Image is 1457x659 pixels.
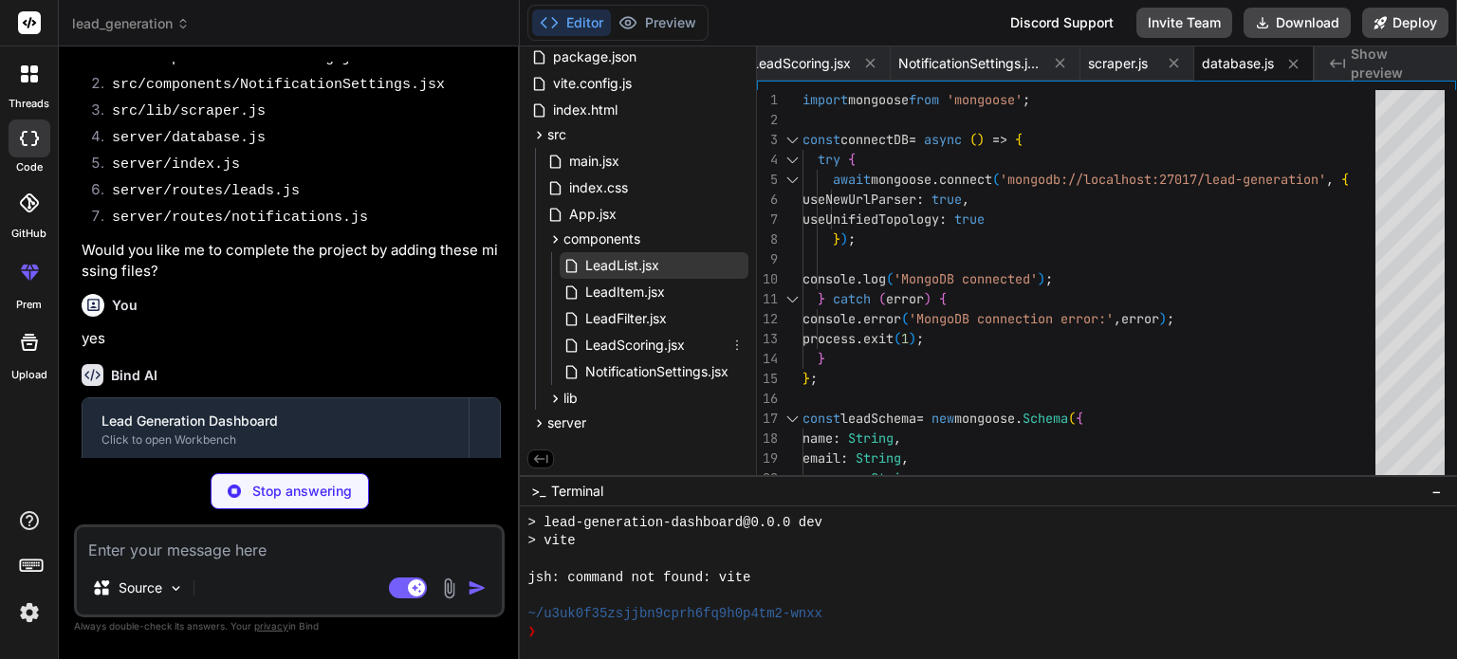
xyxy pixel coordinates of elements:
span: mongoose [848,91,909,108]
div: 1 [757,90,778,110]
span: src [547,125,566,144]
button: Preview [611,9,704,36]
span: try [818,151,840,168]
span: email [802,449,840,467]
span: ) [977,131,985,148]
span: . [856,310,863,327]
span: ; [1023,91,1030,108]
div: 17 [757,409,778,429]
span: , [1326,171,1334,188]
button: Deploy [1362,8,1448,38]
div: 8 [757,229,778,249]
span: ) [840,230,848,247]
span: = [916,410,924,427]
span: catch [833,290,871,307]
span: } [833,230,840,247]
span: 'MongoDB connected' [894,270,1038,287]
span: const [802,410,840,427]
div: 11 [757,289,778,309]
code: server/routes/notifications.js [112,210,368,226]
span: main.jsx [567,150,621,173]
span: privacy [254,620,288,632]
div: 16 [757,389,778,409]
span: { [1076,410,1083,427]
span: ; [810,370,818,387]
p: Would you like me to complete the project by adding these missing files? [82,240,501,283]
span: , [962,191,969,208]
span: , [1114,310,1121,327]
span: : [833,430,840,447]
button: Download [1244,8,1351,38]
span: connectDB [840,131,909,148]
img: icon [468,578,487,597]
div: 19 [757,448,778,468]
span: lib [563,389,578,408]
h6: Bind AI [111,366,157,385]
div: Click to collapse the range. [780,130,804,150]
span: ( [894,330,901,347]
div: Click to open Workbench [101,432,450,448]
span: async [924,131,962,148]
button: − [1428,476,1446,506]
span: await [833,171,871,188]
span: − [1431,482,1442,501]
h6: You [112,296,138,315]
div: 10 [757,269,778,289]
span: . [856,330,863,347]
span: error [863,310,901,327]
div: 5 [757,170,778,190]
label: Upload [11,367,47,383]
div: 18 [757,429,778,448]
button: Editor [532,9,611,36]
span: vite.config.js [551,72,634,95]
span: ; [916,330,924,347]
span: const [802,131,840,148]
img: Pick Models [168,580,184,596]
div: 13 [757,329,778,349]
span: Terminal [551,482,603,501]
div: Click to collapse the range. [780,289,804,309]
span: , [894,430,901,447]
span: index.css [567,176,630,199]
span: LeadFilter.jsx [583,307,669,330]
div: Lead Generation Dashboard [101,412,450,430]
label: threads [9,96,49,112]
div: Click to collapse the range. [780,409,804,429]
span: ( [878,290,886,307]
span: . [856,270,863,287]
span: LeadScoring.jsx [583,334,687,357]
span: ( [1068,410,1076,427]
span: : [856,469,863,486]
span: : [939,211,947,228]
p: yes [82,328,501,350]
span: { [848,151,856,168]
div: 2 [757,110,778,130]
div: 12 [757,309,778,329]
span: Show preview [1351,45,1442,82]
span: => [992,131,1007,148]
span: from [909,91,939,108]
span: String [856,449,901,467]
span: String [871,469,916,486]
span: 'mongodb://localhost:27017/lead-generation' [1000,171,1326,188]
div: 9 [757,249,778,269]
code: server/routes/leads.js [112,183,300,199]
span: process [802,330,856,347]
span: LeadList.jsx [583,254,661,277]
span: new [931,410,954,427]
button: Invite Team [1136,8,1232,38]
span: import [802,91,848,108]
code: src/components/NotificationSettings.jsx [112,77,445,93]
span: : [916,191,924,208]
span: } [818,350,825,367]
span: ; [848,230,856,247]
img: settings [13,596,46,629]
span: LeadItem.jsx [583,281,667,303]
label: GitHub [11,226,46,242]
span: ) [909,330,916,347]
div: 3 [757,130,778,150]
span: >_ [531,482,545,501]
span: ( [992,171,1000,188]
span: , [901,449,909,467]
div: 20 [757,468,778,488]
